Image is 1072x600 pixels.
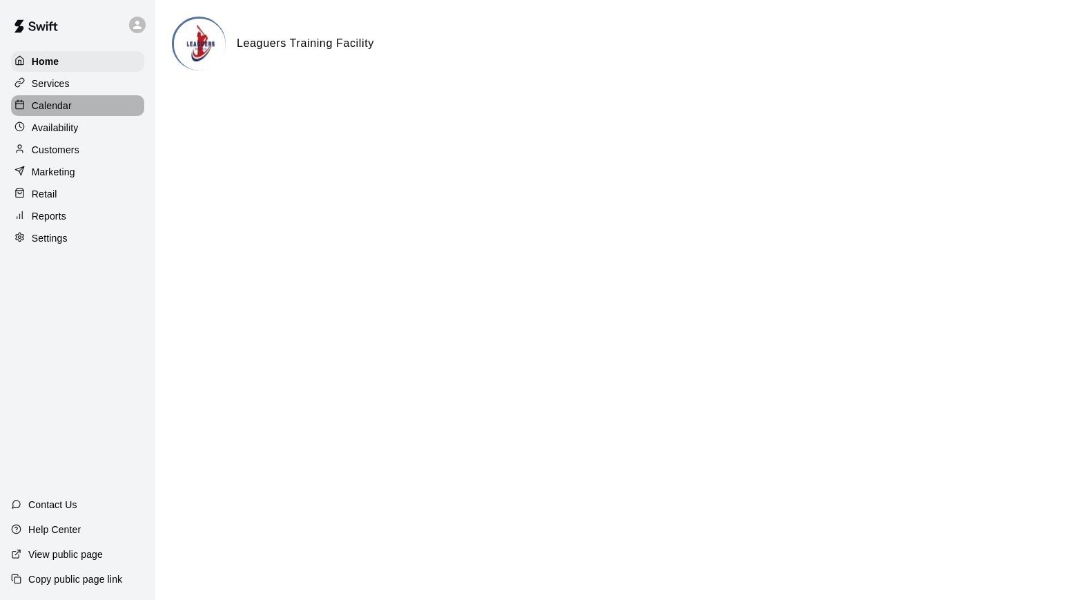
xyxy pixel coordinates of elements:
p: Retail [32,187,57,201]
a: Customers [11,139,144,160]
p: Services [32,77,70,90]
p: Help Center [28,523,81,536]
img: Leaguers Training Facility logo [174,19,226,70]
a: Home [11,51,144,72]
p: Home [32,55,59,68]
p: Settings [32,231,68,245]
p: Availability [32,121,79,135]
a: Calendar [11,95,144,116]
a: Services [11,73,144,94]
p: View public page [28,548,103,561]
a: Retail [11,184,144,204]
a: Availability [11,117,144,138]
p: Copy public page link [28,572,122,586]
a: Settings [11,228,144,249]
a: Reports [11,206,144,226]
a: Marketing [11,162,144,182]
p: Marketing [32,165,75,179]
p: Calendar [32,99,72,113]
h6: Leaguers Training Facility [237,35,374,52]
p: Contact Us [28,498,77,512]
p: Customers [32,143,79,157]
p: Reports [32,209,66,223]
